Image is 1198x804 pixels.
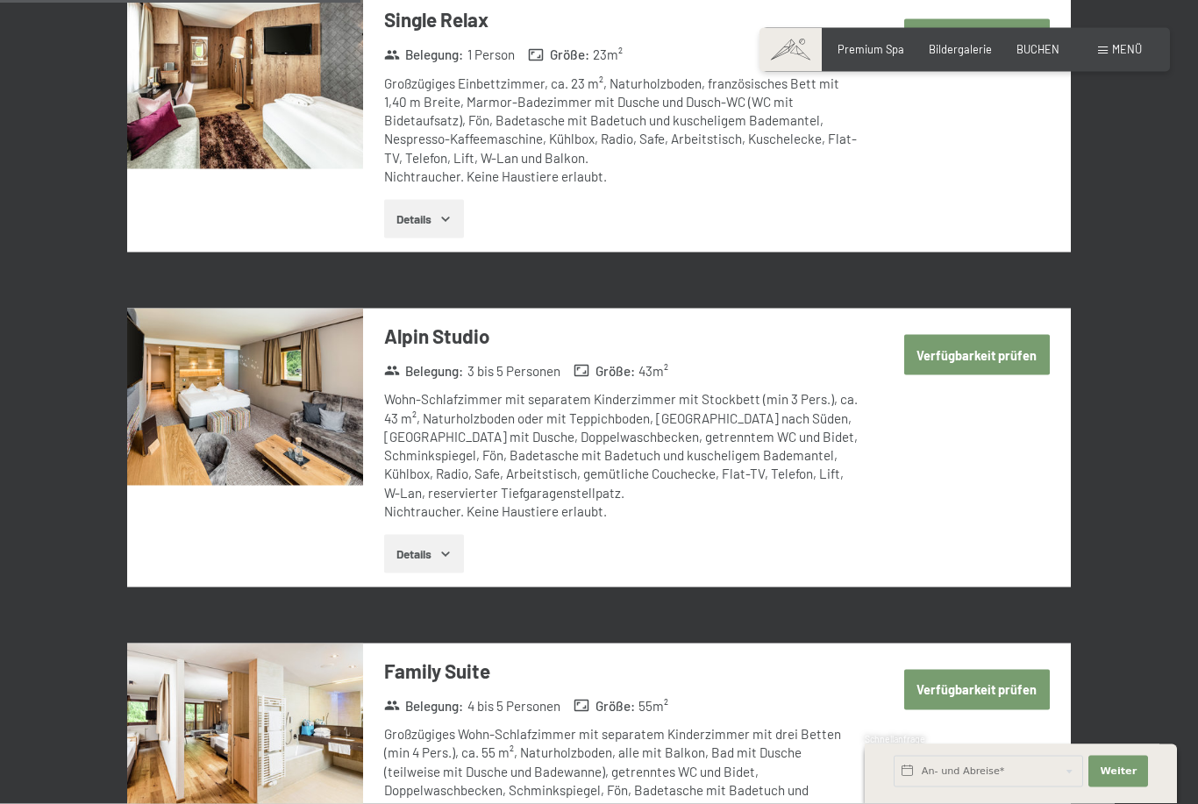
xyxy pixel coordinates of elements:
[384,75,859,187] div: Großzügiges Einbettzimmer, ca. 23 m², Naturholzboden, französisches Bett mit 1,40 m Breite, Marmo...
[384,323,859,350] h3: Alpin Studio
[384,658,859,685] h3: Family Suite
[467,362,560,381] span: 3 bis 5 Personen
[865,734,925,744] span: Schnellanfrage
[838,42,904,56] a: Premium Spa
[384,697,464,715] strong: Belegung :
[638,697,668,715] span: 55 m²
[467,697,560,715] span: 4 bis 5 Personen
[384,390,859,521] div: Wohn-Schlafzimmer mit separatem Kinderzimmer mit Stockbett (min 3 Pers.), ca. 43 m², Naturholzbod...
[384,535,464,573] button: Details
[904,335,1050,375] button: Verfügbarkeit prüfen
[574,697,635,715] strong: Größe :
[929,42,992,56] a: Bildergalerie
[638,362,668,381] span: 43 m²
[1112,42,1142,56] span: Menü
[528,46,589,64] strong: Größe :
[574,362,635,381] strong: Größe :
[384,46,464,64] strong: Belegung :
[384,6,859,33] h3: Single Relax
[127,309,363,486] img: mss_renderimg.php
[1016,42,1059,56] a: BUCHEN
[904,19,1050,60] button: Verfügbarkeit prüfen
[593,46,623,64] span: 23 m²
[384,200,464,238] button: Details
[904,670,1050,710] button: Verfügbarkeit prüfen
[467,46,515,64] span: 1 Person
[1088,756,1148,787] button: Weiter
[384,362,464,381] strong: Belegung :
[1100,765,1137,779] span: Weiter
